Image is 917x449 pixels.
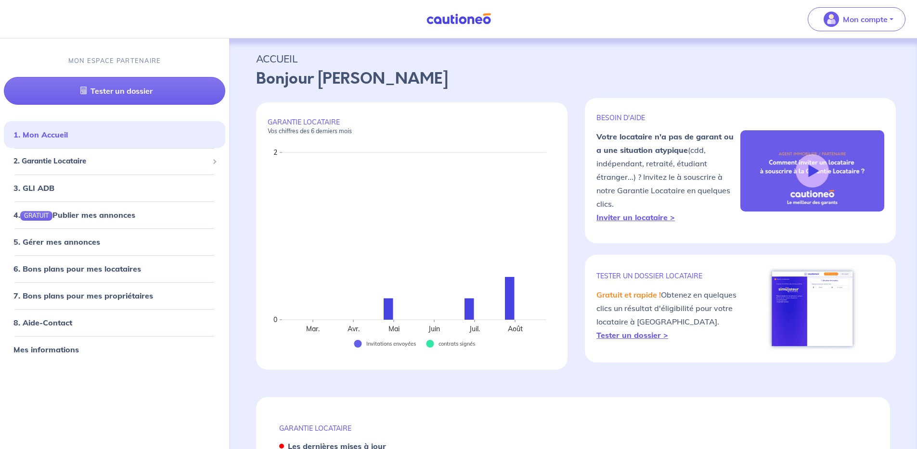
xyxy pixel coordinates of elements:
[13,183,54,193] a: 3. GLI ADB
[273,315,277,324] text: 0
[843,13,888,25] p: Mon compte
[824,12,839,27] img: illu_account_valid_menu.svg
[268,127,352,135] em: Vos chiffres des 6 derniers mois
[4,259,225,278] div: 6. Bons plans pour mes locataires
[4,178,225,198] div: 3. GLI ADB
[13,156,208,167] span: 2. Garantie Locataire
[268,118,556,135] p: GARANTIE LOCATAIRE
[808,7,905,31] button: illu_account_valid_menu.svgMon compte
[256,67,890,90] p: Bonjour [PERSON_NAME]
[348,324,360,333] text: Avr.
[273,148,277,157] text: 2
[423,13,495,25] img: Cautioneo
[4,232,225,251] div: 5. Gérer mes annonces
[596,212,675,222] a: Inviter un locataire >
[4,152,225,171] div: 2. Garantie Locataire
[4,313,225,332] div: 8. Aide-Contact
[428,324,440,333] text: Juin
[279,424,867,433] p: GARANTIE LOCATAIRE
[13,130,68,140] a: 1. Mon Accueil
[469,324,480,333] text: Juil.
[596,113,740,122] p: BESOIN D'AIDE
[68,56,161,65] p: MON ESPACE PARTENAIRE
[4,286,225,305] div: 7. Bons plans pour mes propriétaires
[13,210,135,220] a: 4.GRATUITPublier mes annonces
[596,130,740,224] p: (cdd, indépendant, retraité, étudiant étranger...) ? Invitez le à souscrire à notre Garantie Loca...
[4,77,225,105] a: Tester un dossier
[596,330,668,340] a: Tester un dossier >
[508,324,523,333] text: Août
[13,264,141,274] a: 6. Bons plans pour mes locataires
[13,318,72,327] a: 8. Aide-Contact
[596,272,740,280] p: TESTER un dossier locataire
[256,50,890,67] p: ACCUEIL
[4,125,225,145] div: 1. Mon Accueil
[596,290,661,299] em: Gratuit et rapide !
[13,345,79,354] a: Mes informations
[4,205,225,224] div: 4.GRATUITPublier mes annonces
[596,288,740,342] p: Obtenez en quelques clics un résultat d'éligibilité pour votre locataire à [GEOGRAPHIC_DATA].
[767,266,858,351] img: simulateur.png
[4,340,225,359] div: Mes informations
[306,324,320,333] text: Mar.
[740,130,884,211] img: video-gli-new-none.jpg
[596,132,734,155] strong: Votre locataire n'a pas de garant ou a une situation atypique
[13,291,153,300] a: 7. Bons plans pour mes propriétaires
[13,237,100,247] a: 5. Gérer mes annonces
[388,324,400,333] text: Mai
